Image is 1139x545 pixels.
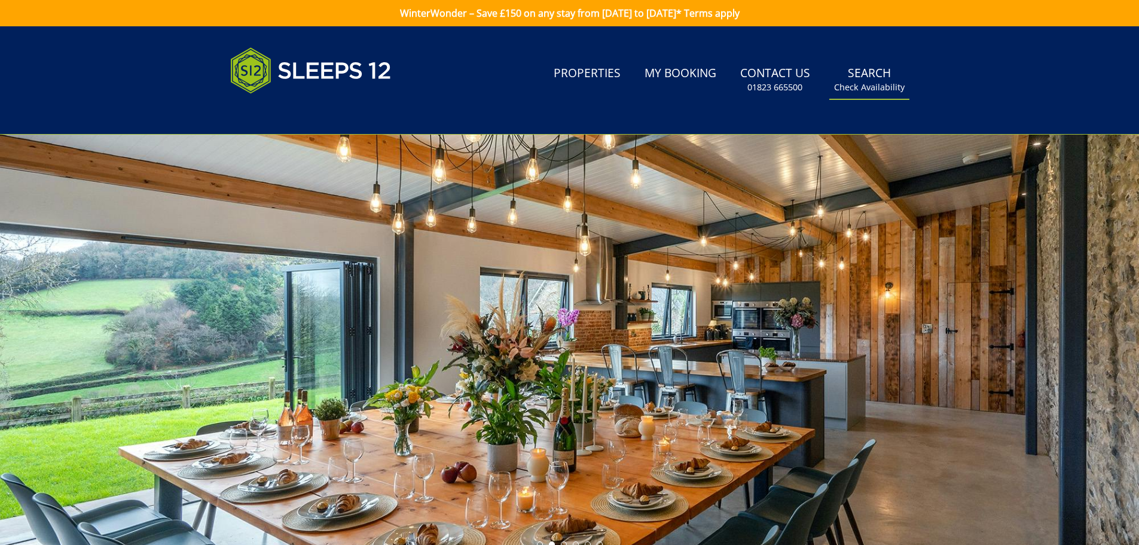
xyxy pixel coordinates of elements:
small: Check Availability [834,81,905,93]
a: SearchCheck Availability [829,60,909,99]
a: Contact Us01823 665500 [735,60,815,99]
a: My Booking [640,60,721,87]
a: Properties [549,60,625,87]
img: Sleeps 12 [230,41,392,101]
small: 01823 665500 [747,81,802,93]
iframe: Customer reviews powered by Trustpilot [224,108,350,118]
